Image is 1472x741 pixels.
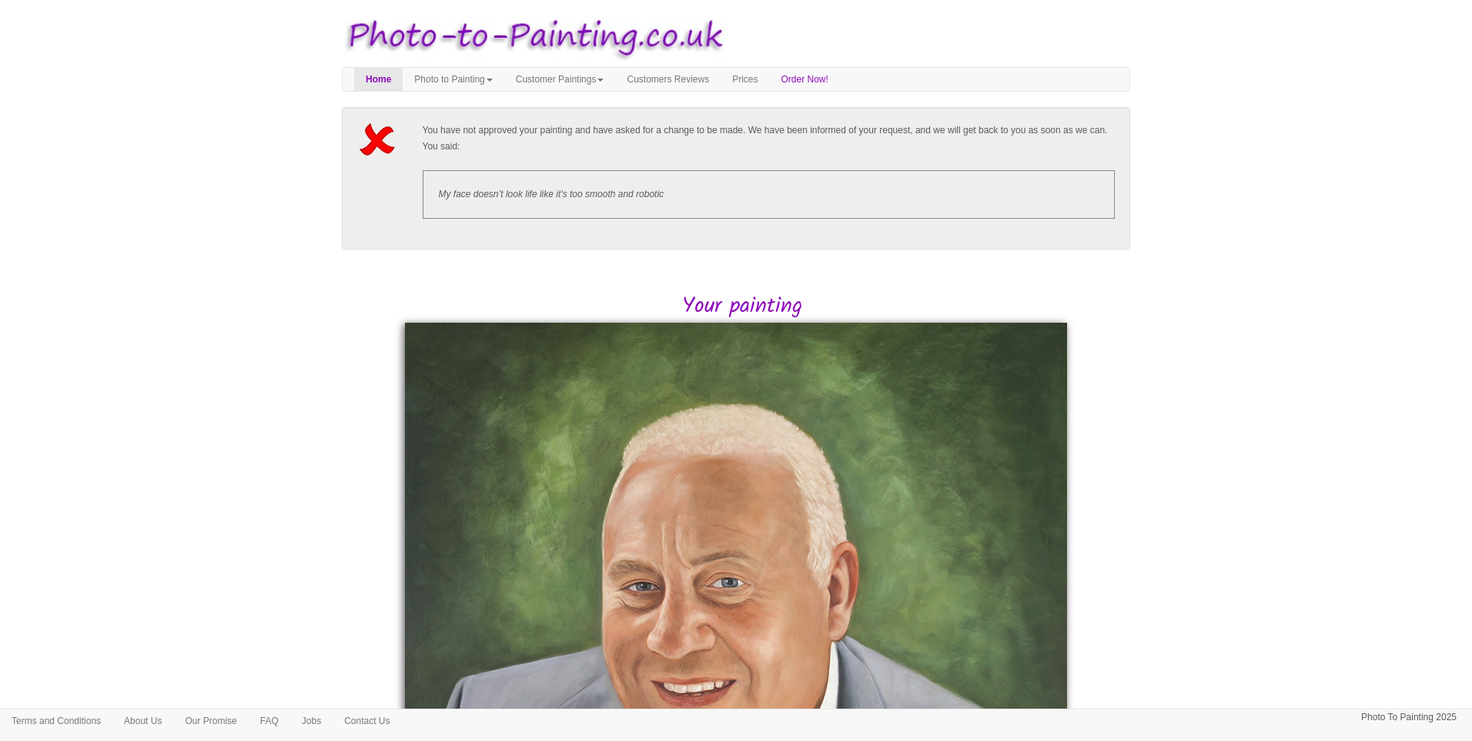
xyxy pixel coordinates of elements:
[249,709,290,733] a: FAQ
[770,68,840,91] a: Order Now!
[334,8,728,67] img: Photo to Painting
[721,68,769,91] a: Prices
[357,122,402,156] img: Not Approved
[439,189,664,199] i: My face doesn’t look life like it’s too smooth and robotic
[423,122,1116,155] p: You have not approved your painting and have asked for a change to be made. We have been informed...
[354,68,403,91] a: Home
[112,709,173,733] a: About Us
[615,68,721,91] a: Customers Reviews
[403,68,503,91] a: Photo to Painting
[1361,709,1457,726] p: Photo To Painting 2025
[333,709,401,733] a: Contact Us
[353,295,1130,319] h2: Your painting
[504,68,616,91] a: Customer Paintings
[290,709,333,733] a: Jobs
[173,709,248,733] a: Our Promise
